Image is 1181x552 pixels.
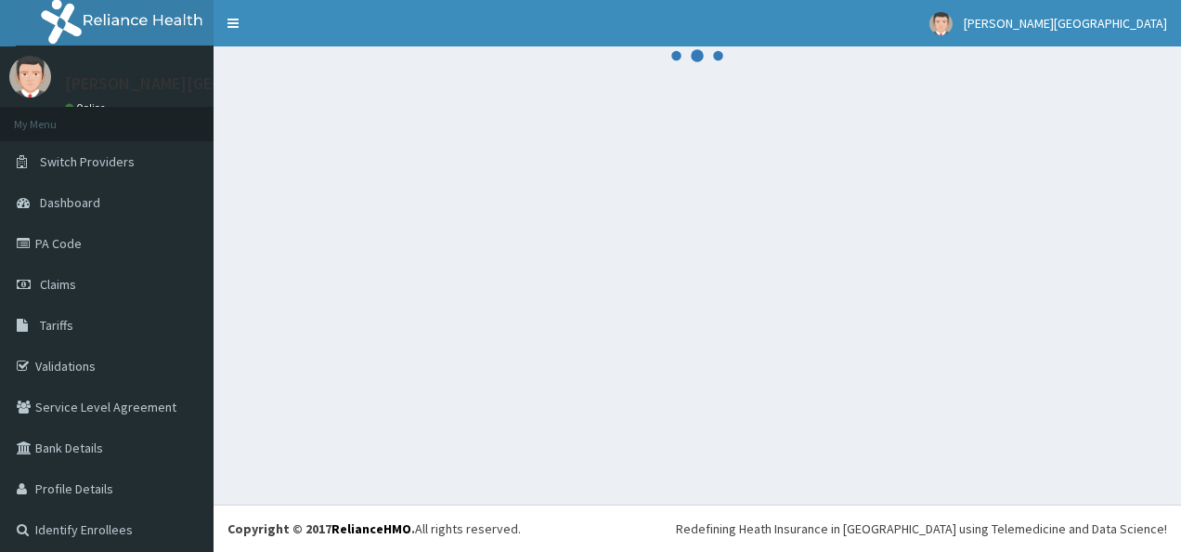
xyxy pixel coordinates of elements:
[40,317,73,334] span: Tariffs
[40,194,100,211] span: Dashboard
[214,505,1181,552] footer: All rights reserved.
[40,276,76,293] span: Claims
[669,28,725,84] svg: audio-loading
[227,520,415,537] strong: Copyright © 2017 .
[65,101,110,114] a: Online
[331,520,411,537] a: RelianceHMO
[964,15,1167,32] span: [PERSON_NAME][GEOGRAPHIC_DATA]
[65,75,340,92] p: [PERSON_NAME][GEOGRAPHIC_DATA]
[929,12,953,35] img: User Image
[9,56,51,98] img: User Image
[676,519,1167,538] div: Redefining Heath Insurance in [GEOGRAPHIC_DATA] using Telemedicine and Data Science!
[40,153,135,170] span: Switch Providers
